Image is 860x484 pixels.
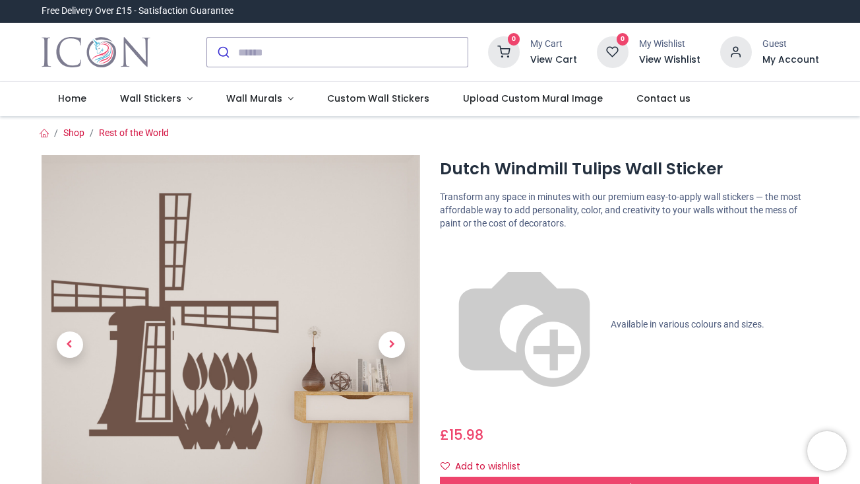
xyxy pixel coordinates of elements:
div: Free Delivery Over £15 - Satisfaction Guarantee [42,5,233,18]
sup: 0 [617,33,629,46]
button: Add to wishlistAdd to wishlist [440,456,532,478]
button: Submit [207,38,238,67]
div: My Wishlist [639,38,700,51]
a: Shop [63,127,84,138]
span: Available in various colours and sizes. [611,319,764,329]
span: Home [58,92,86,105]
span: Next [379,331,405,358]
a: Next [363,212,420,477]
a: Wall Murals [209,82,310,116]
img: Icon Wall Stickers [42,34,150,71]
a: Previous [42,212,98,477]
i: Add to wishlist [441,462,450,471]
div: My Cart [530,38,577,51]
a: My Account [762,53,819,67]
span: Contact us [636,92,691,105]
span: 15.98 [449,425,483,444]
div: Guest [762,38,819,51]
a: Wall Stickers [104,82,210,116]
a: 0 [488,46,520,57]
sup: 0 [508,33,520,46]
a: 0 [597,46,629,57]
iframe: Brevo live chat [807,431,847,471]
img: color-wheel.png [440,240,609,409]
a: Rest of the World [99,127,169,138]
span: Upload Custom Mural Image [463,92,603,105]
span: Previous [57,331,83,358]
a: Logo of Icon Wall Stickers [42,34,150,71]
h1: Dutch Windmill Tulips Wall Sticker [440,158,819,180]
span: £ [440,425,483,444]
a: View Cart [530,53,577,67]
p: Transform any space in minutes with our premium easy-to-apply wall stickers — the most affordable... [440,191,819,230]
a: View Wishlist [639,53,700,67]
span: Wall Stickers [120,92,181,105]
iframe: Customer reviews powered by Trustpilot [542,5,819,18]
span: Wall Murals [226,92,282,105]
span: Custom Wall Stickers [327,92,429,105]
